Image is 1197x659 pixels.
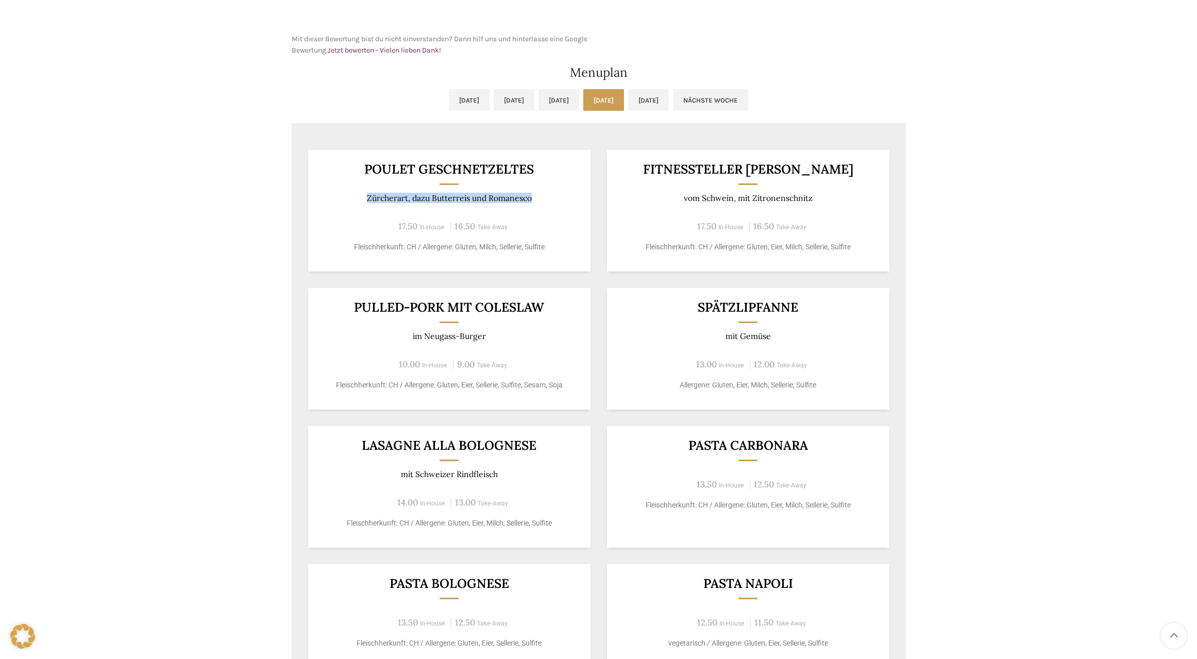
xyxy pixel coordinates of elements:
[328,46,441,55] a: Jetzt bewerten - Vielen lieben Dank!
[455,497,476,508] span: 13.00
[719,620,745,627] span: In-House
[619,331,876,341] p: mit Gemüse
[422,362,447,369] span: In-House
[619,163,876,176] h3: Fitnessteller [PERSON_NAME]
[321,163,578,176] h3: Poulet geschnetzeltes
[697,617,717,628] span: 12.50
[619,301,876,314] h3: Spätzlipfanne
[619,638,876,649] p: vegetarisch / Allergene: Gluten, Eier, Sellerie, Sulfite
[454,221,475,232] span: 16.50
[455,617,475,628] span: 12.50
[619,380,876,391] p: Allergene: Gluten, Eier, Milch, Sellerie, Sulfite
[321,193,578,203] p: Zürcherart, dazu Butterreis und Romanesco
[538,89,579,111] a: [DATE]
[628,89,669,111] a: [DATE]
[719,362,744,369] span: In-House
[754,617,773,628] span: 11.50
[397,497,418,508] span: 14.00
[457,359,475,370] span: 9.00
[449,89,490,111] a: [DATE]
[775,620,806,627] span: Take-Away
[776,482,806,489] span: Take-Away
[696,359,717,370] span: 13.00
[420,620,445,627] span: In-House
[697,221,716,232] span: 17.50
[321,301,578,314] h3: Pulled-Pork mit Coleslaw
[321,638,578,649] p: Fleischherkunft: CH / Allergene: Gluten, Eier, Sellerie, Sulfite
[398,617,418,628] span: 13.50
[321,242,578,252] p: Fleischherkunft: CH / Allergene: Gluten, Milch, Sellerie, Sulfite
[398,221,417,232] span: 17.50
[619,242,876,252] p: Fleischherkunft: CH / Allergene: Gluten, Eier, Milch, Sellerie, Sulfite
[419,224,445,231] span: In-House
[719,482,744,489] span: In-House
[619,500,876,511] p: Fleischherkunft: CH / Allergene: Gluten, Eier, Milch, Sellerie, Sulfite
[321,380,578,391] p: Fleischherkunft: CH / Allergene: Gluten, Eier, Sellerie, Sulfite, Sesam, Soja
[619,439,876,452] h3: Pasta Carbonara
[321,469,578,479] p: mit Schweizer Rindfleisch
[673,89,748,111] a: Nächste Woche
[754,479,774,490] span: 12.50
[420,500,445,507] span: In-House
[583,89,624,111] a: [DATE]
[477,362,507,369] span: Take-Away
[321,518,578,529] p: Fleischherkunft: CH / Allergene: Gluten, Eier, Milch, Sellerie, Sulfite
[321,331,578,341] p: im Neugass-Burger
[619,193,876,203] p: vom Schwein, mit Zitronenschnitz
[619,577,876,590] h3: Pasta Napoli
[776,224,806,231] span: Take-Away
[321,577,578,590] h3: Pasta Bolognese
[478,500,508,507] span: Take-Away
[753,221,774,232] span: 16.50
[494,89,534,111] a: [DATE]
[477,620,508,627] span: Take-Away
[477,224,508,231] span: Take-Away
[399,359,420,370] span: 10.00
[718,224,744,231] span: In-House
[777,362,807,369] span: Take-Away
[292,33,594,57] p: Mit dieser Bewertung bist du nicht einverstanden? Dann hilf uns und hinterlasse eine Google Bewer...
[321,439,578,452] h3: Lasagne alla Bolognese
[754,359,774,370] span: 12.00
[292,66,906,79] h2: Menuplan
[1161,623,1187,649] a: Scroll to top button
[697,479,717,490] span: 13.50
